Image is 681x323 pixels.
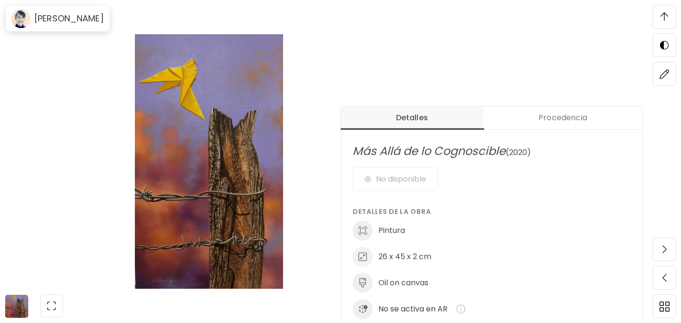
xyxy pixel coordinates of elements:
[378,225,405,236] h6: Pintura
[378,278,428,288] h6: Oil on canvas
[378,252,431,262] h6: 26 x 45 x 2 cm
[456,304,466,314] img: info-icon
[378,304,447,314] span: No se activa en AR
[34,13,104,24] h6: [PERSON_NAME]
[506,147,531,158] span: (2020)
[346,112,478,124] span: Detalles
[353,143,506,159] span: Más Allá de lo Cognoscible
[489,112,637,124] span: Procedencia
[353,273,373,293] img: medium
[353,247,373,267] img: dimensions
[353,221,373,241] img: discipline
[353,206,631,217] h6: Detalles de la obra
[353,299,373,319] img: icon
